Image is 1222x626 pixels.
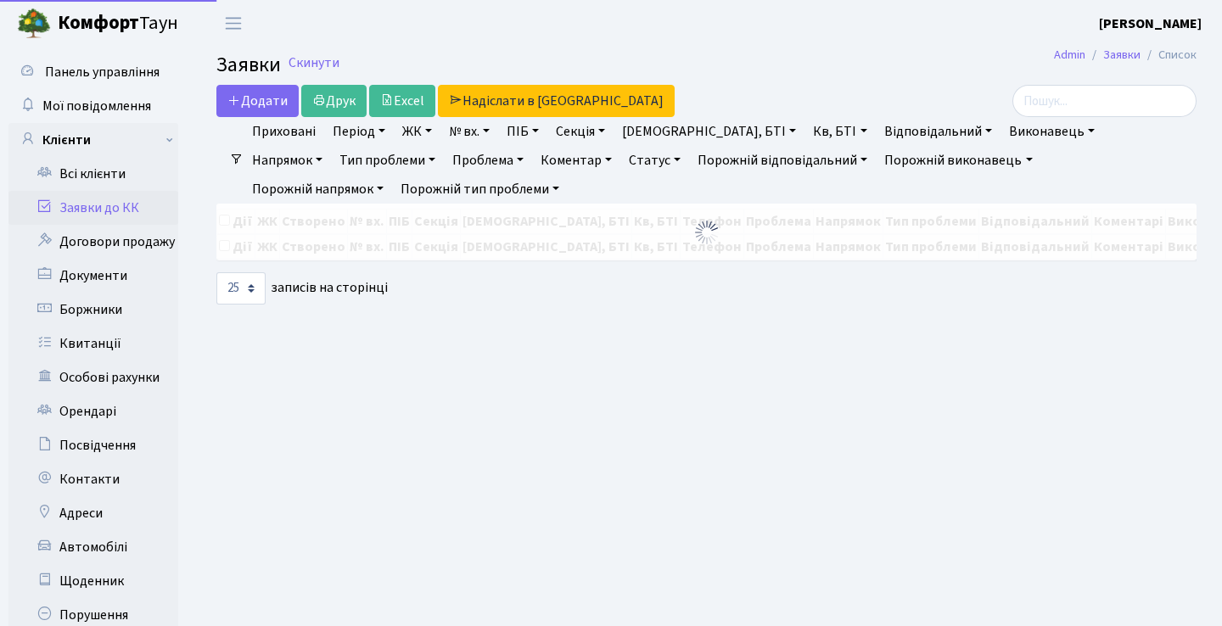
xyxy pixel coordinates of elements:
[8,361,178,394] a: Особові рахунки
[1099,14,1202,33] b: [PERSON_NAME]
[622,146,687,175] a: Статус
[17,7,51,41] img: logo.png
[42,97,151,115] span: Мої повідомлення
[1141,46,1197,64] li: Список
[8,157,178,191] a: Всі клієнти
[58,9,139,36] b: Комфорт
[8,225,178,259] a: Договори продажу
[8,564,178,598] a: Щоденник
[442,117,496,146] a: № вх.
[877,146,1039,175] a: Порожній виконавець
[369,85,435,117] a: Excel
[216,50,281,80] span: Заявки
[615,117,803,146] a: [DEMOGRAPHIC_DATA], БТІ
[245,175,390,204] a: Порожній напрямок
[8,123,178,157] a: Клієнти
[1002,117,1101,146] a: Виконавець
[1054,46,1085,64] a: Admin
[534,146,619,175] a: Коментар
[326,117,392,146] a: Період
[8,462,178,496] a: Контакти
[333,146,442,175] a: Тип проблеми
[8,394,178,428] a: Орендарі
[8,259,178,293] a: Документи
[877,117,999,146] a: Відповідальний
[395,117,439,146] a: ЖК
[212,9,255,37] button: Переключити навігацію
[394,175,566,204] a: Порожній тип проблеми
[500,117,546,146] a: ПІБ
[216,85,299,117] a: Додати
[8,327,178,361] a: Квитанції
[1099,14,1202,34] a: [PERSON_NAME]
[245,117,322,146] a: Приховані
[693,219,720,246] img: Обробка...
[549,117,612,146] a: Секція
[691,146,874,175] a: Порожній відповідальний
[8,55,178,89] a: Панель управління
[8,293,178,327] a: Боржники
[45,63,160,81] span: Панель управління
[227,92,288,110] span: Додати
[58,9,178,38] span: Таун
[1103,46,1141,64] a: Заявки
[8,496,178,530] a: Адреси
[8,191,178,225] a: Заявки до КК
[438,85,675,117] a: Надіслати в [GEOGRAPHIC_DATA]
[216,272,388,305] label: записів на сторінці
[446,146,530,175] a: Проблема
[806,117,873,146] a: Кв, БТІ
[1012,85,1197,117] input: Пошук...
[8,428,178,462] a: Посвідчення
[8,530,178,564] a: Автомобілі
[1029,37,1222,73] nav: breadcrumb
[8,89,178,123] a: Мої повідомлення
[216,272,266,305] select: записів на сторінці
[245,146,329,175] a: Напрямок
[301,85,367,117] a: Друк
[289,55,339,71] a: Скинути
